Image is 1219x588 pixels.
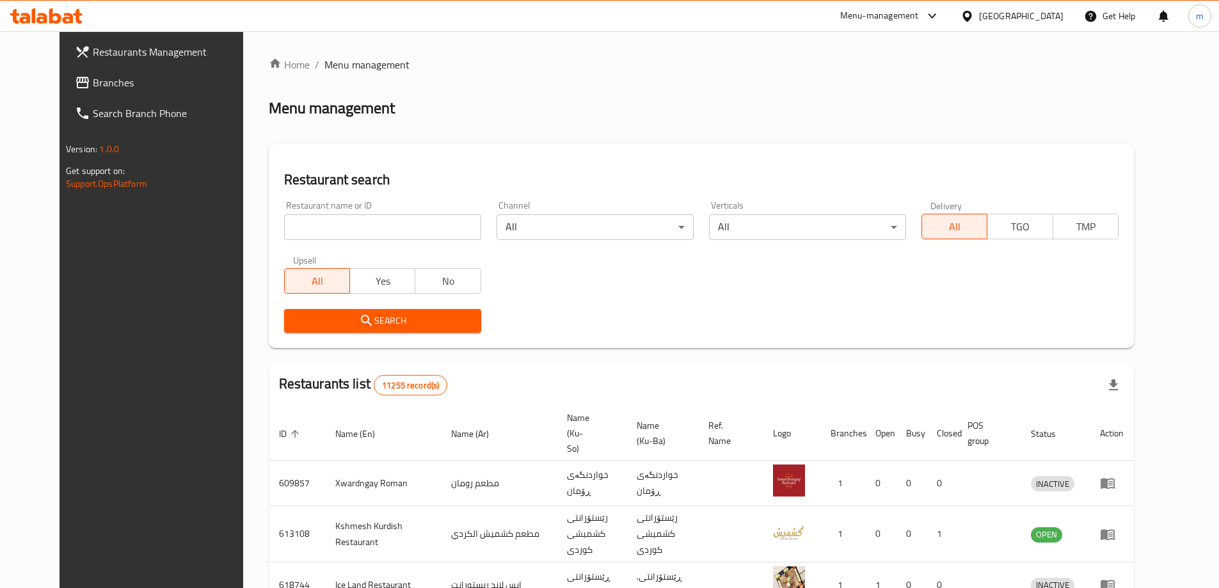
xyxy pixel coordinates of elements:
[93,106,253,121] span: Search Branch Phone
[896,461,927,506] td: 0
[315,57,319,72] li: /
[896,506,927,562] td: 0
[324,57,410,72] span: Menu management
[290,272,345,290] span: All
[269,506,325,562] td: 613108
[284,268,350,294] button: All
[335,426,392,441] span: Name (En)
[441,461,557,506] td: مطعم رومان
[284,170,1119,189] h2: Restaurant search
[557,461,626,506] td: خواردنگەی ڕۆمان
[66,163,125,179] span: Get support on:
[1053,214,1119,239] button: TMP
[325,506,441,562] td: Kshmesh Kurdish Restaurant
[65,98,263,129] a: Search Branch Phone
[99,141,119,157] span: 1.0.0
[269,461,325,506] td: 609857
[415,268,481,294] button: No
[979,9,1064,23] div: [GEOGRAPHIC_DATA]
[626,461,698,506] td: خواردنگەی ڕۆمان
[927,406,957,461] th: Closed
[820,406,865,461] th: Branches
[497,214,694,240] div: All
[1031,527,1062,543] div: OPEN
[269,98,395,118] h2: Menu management
[708,418,747,449] span: Ref. Name
[927,461,957,506] td: 0
[65,67,263,98] a: Branches
[930,201,962,210] label: Delivery
[269,57,1134,72] nav: breadcrumb
[896,406,927,461] th: Busy
[927,218,982,236] span: All
[325,461,441,506] td: Xwardngay Roman
[93,75,253,90] span: Branches
[1031,477,1074,491] span: INACTIVE
[279,374,448,395] h2: Restaurants list
[865,406,896,461] th: Open
[567,410,611,456] span: Name (Ku-So)
[1031,476,1074,491] div: INACTIVE
[968,418,1005,449] span: POS group
[865,461,896,506] td: 0
[987,214,1053,239] button: TGO
[441,506,557,562] td: مطعم كشميش الكردي
[637,418,683,449] span: Name (Ku-Ba)
[865,506,896,562] td: 0
[773,516,805,548] img: Kshmesh Kurdish Restaurant
[374,375,447,395] div: Total records count
[763,406,820,461] th: Logo
[420,272,475,290] span: No
[279,426,303,441] span: ID
[1196,9,1204,23] span: m
[1100,527,1124,542] div: Menu
[921,214,987,239] button: All
[709,214,906,240] div: All
[284,214,481,240] input: Search for restaurant name or ID..
[66,175,147,192] a: Support.OpsPlatform
[626,506,698,562] td: رێستۆرانتی کشمیشى كوردى
[927,506,957,562] td: 1
[820,506,865,562] td: 1
[65,36,263,67] a: Restaurants Management
[1031,426,1072,441] span: Status
[284,309,481,333] button: Search
[557,506,626,562] td: رێستۆرانتی کشمیشى كوردى
[1090,406,1134,461] th: Action
[93,44,253,60] span: Restaurants Management
[451,426,506,441] span: Name (Ar)
[355,272,410,290] span: Yes
[1100,475,1124,491] div: Menu
[374,379,447,392] span: 11255 record(s)
[840,8,919,24] div: Menu-management
[820,461,865,506] td: 1
[269,57,310,72] a: Home
[1098,370,1129,401] div: Export file
[293,255,317,264] label: Upsell
[349,268,415,294] button: Yes
[1031,527,1062,542] span: OPEN
[294,313,471,329] span: Search
[773,465,805,497] img: Xwardngay Roman
[66,141,97,157] span: Version:
[992,218,1048,236] span: TGO
[1058,218,1113,236] span: TMP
